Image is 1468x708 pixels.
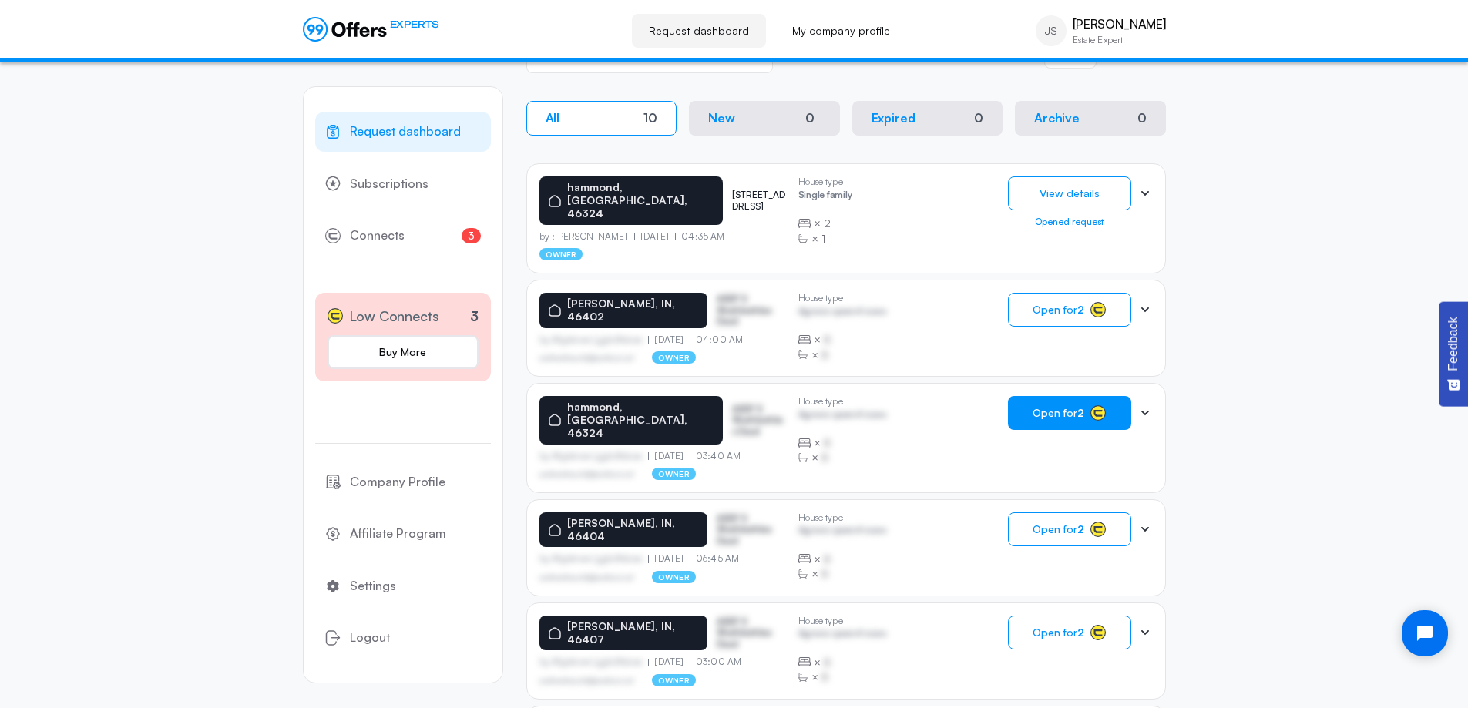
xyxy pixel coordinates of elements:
[798,525,887,539] p: Agrwsv qwervf oiuns
[643,111,657,126] div: 10
[798,655,887,670] div: ×
[315,618,491,658] button: Logout
[799,109,821,127] div: 0
[732,404,786,437] p: ASDF S Sfasfdasfdas Dasd
[1073,17,1166,32] p: [PERSON_NAME]
[1077,626,1084,639] strong: 2
[798,435,887,451] div: ×
[798,176,852,187] p: House type
[350,226,405,246] span: Connects
[567,620,698,646] p: [PERSON_NAME], IN, 46407
[708,111,735,126] p: New
[652,674,696,686] p: owner
[652,468,696,480] p: owner
[470,306,479,327] p: 3
[798,306,887,320] p: Agrwsv qwervf oiuns
[1389,597,1461,669] iframe: Tidio Chat
[717,294,786,327] p: ASDF S Sfasfdasfdas Dasd
[462,228,481,243] span: 3
[798,409,887,424] p: Agrwsv qwervf oiuns
[824,552,831,567] span: B
[974,111,983,126] div: 0
[824,435,831,451] span: B
[526,101,677,136] button: All10
[798,566,887,582] div: ×
[1015,101,1166,136] button: Archive0
[821,566,828,582] span: B
[390,17,439,32] span: EXPERTS
[349,305,439,327] span: Low Connects
[1008,176,1131,210] button: View details
[648,451,690,461] p: [DATE]
[798,190,852,204] p: Single family
[546,111,560,126] p: All
[798,512,887,523] p: House type
[539,469,634,478] p: asdfasdfasasfd@asdfasd.asf
[689,101,840,136] button: New0
[315,462,491,502] a: Company Profile
[1446,317,1460,371] span: Feedback
[315,164,491,204] a: Subscriptions
[648,334,690,345] p: [DATE]
[648,656,690,667] p: [DATE]
[798,450,887,465] div: ×
[539,676,634,685] p: asdfasdfasasfd@asdfasd.asf
[315,514,491,554] a: Affiliate Program
[567,297,698,324] p: [PERSON_NAME], IN, 46402
[821,231,825,247] span: 1
[1077,522,1084,535] strong: 2
[821,450,828,465] span: B
[1008,216,1131,227] div: Opened request
[824,216,831,231] span: 2
[690,334,743,345] p: 04:00 AM
[350,122,461,142] span: Request dashboard
[798,216,852,231] div: ×
[315,216,491,256] a: Connects3
[690,553,739,564] p: 06:45 AM
[1137,111,1147,126] div: 0
[732,190,786,212] p: [STREET_ADDRESS]
[798,347,887,363] div: ×
[798,552,887,567] div: ×
[350,174,428,194] span: Subscriptions
[717,513,786,546] p: ASDF S Sfasfdasfdas Dasd
[539,334,649,345] p: by Afgdsrwe Ljgjkdfsbvas
[632,14,766,48] a: Request dashboard
[539,248,583,260] p: owner
[798,669,887,685] div: ×
[539,656,649,667] p: by Afgdsrwe Ljgjkdfsbvas
[539,353,634,362] p: asdfasdfasasfd@asdfasd.asf
[798,293,887,304] p: House type
[350,628,390,648] span: Logout
[798,628,887,643] p: Agrwsv qwervf oiuns
[652,351,696,364] p: owner
[798,231,852,247] div: ×
[1033,407,1084,419] span: Open for
[1034,111,1080,126] p: Archive
[634,231,676,242] p: [DATE]
[1077,406,1084,419] strong: 2
[824,655,831,670] span: B
[1033,304,1084,316] span: Open for
[1073,35,1166,45] p: Estate Expert
[675,231,724,242] p: 04:35 AM
[1008,396,1131,430] button: Open for2
[539,451,649,461] p: by Afgdsrwe Ljgjkdfsbvas
[775,14,907,48] a: My company profile
[315,112,491,152] a: Request dashboard
[821,669,828,685] span: B
[539,231,634,242] p: by :[PERSON_NAME]
[303,17,439,42] a: EXPERTS
[1008,512,1131,546] button: Open for2
[567,517,698,543] p: [PERSON_NAME], IN, 46404
[798,616,887,626] p: House type
[798,332,887,347] div: ×
[567,401,714,439] p: hammond, [GEOGRAPHIC_DATA], 46324
[690,451,741,461] p: 03:40 AM
[350,472,445,492] span: Company Profile
[1033,523,1084,535] span: Open for
[717,616,786,649] p: ASDF S Sfasfdasfdas Dasd
[690,656,741,667] p: 03:00 AM
[539,553,649,564] p: by Afgdsrwe Ljgjkdfsbvas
